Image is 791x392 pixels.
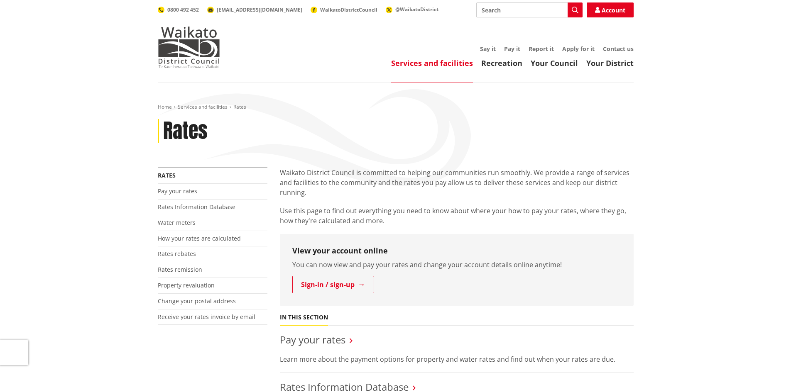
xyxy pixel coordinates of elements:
[158,234,241,242] a: How your rates are calculated
[292,246,621,256] h3: View your account online
[504,45,520,53] a: Pay it
[395,6,438,13] span: @WaikatoDistrict
[586,58,634,68] a: Your District
[280,168,634,197] p: Waikato District Council is committed to helping our communities run smoothly. We provide a range...
[481,58,522,68] a: Recreation
[163,119,208,143] h1: Rates
[280,314,328,321] h5: In this section
[158,250,196,258] a: Rates rebates
[158,103,172,110] a: Home
[158,27,220,68] img: Waikato District Council - Te Kaunihera aa Takiwaa o Waikato
[158,203,235,211] a: Rates Information Database
[158,265,202,273] a: Rates remission
[217,6,302,13] span: [EMAIL_ADDRESS][DOMAIN_NAME]
[280,354,634,364] p: Learn more about the payment options for property and water rates and find out when your rates ar...
[233,103,246,110] span: Rates
[207,6,302,13] a: [EMAIL_ADDRESS][DOMAIN_NAME]
[292,260,621,270] p: You can now view and pay your rates and change your account details online anytime!
[158,6,199,13] a: 0800 492 452
[158,187,197,195] a: Pay your rates
[158,297,236,305] a: Change your postal address
[476,2,583,17] input: Search input
[280,206,634,226] p: Use this page to find out everything you need to know about where your how to pay your rates, whe...
[158,219,196,226] a: Water meters
[391,58,473,68] a: Services and facilities
[386,6,438,13] a: @WaikatoDistrict
[158,313,255,321] a: Receive your rates invoice by email
[158,281,215,289] a: Property revaluation
[562,45,595,53] a: Apply for it
[603,45,634,53] a: Contact us
[753,357,783,387] iframe: Messenger Launcher
[280,333,345,346] a: Pay your rates
[158,171,176,179] a: Rates
[480,45,496,53] a: Say it
[531,58,578,68] a: Your Council
[167,6,199,13] span: 0800 492 452
[320,6,377,13] span: WaikatoDistrictCouncil
[311,6,377,13] a: WaikatoDistrictCouncil
[292,276,374,293] a: Sign-in / sign-up
[587,2,634,17] a: Account
[158,104,634,111] nav: breadcrumb
[529,45,554,53] a: Report it
[178,103,228,110] a: Services and facilities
